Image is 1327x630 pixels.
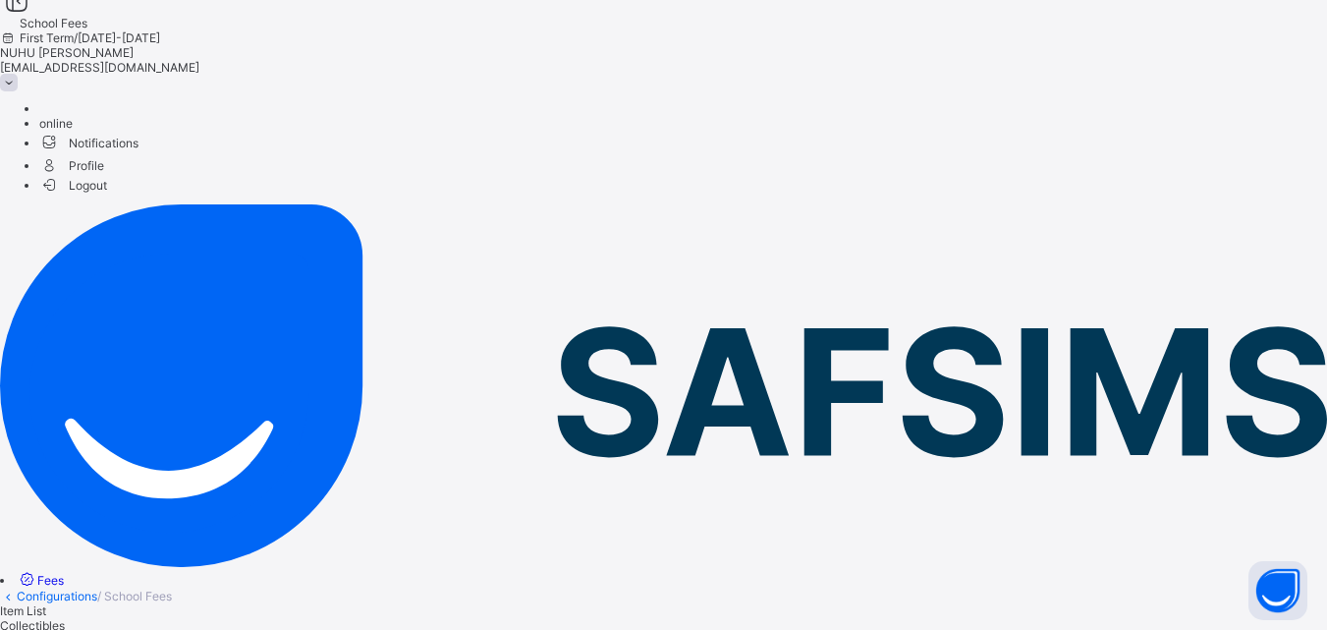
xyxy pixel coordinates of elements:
[39,116,1327,131] li: dropdown-list-item-null-2
[39,175,107,196] span: Logout
[1248,561,1307,620] button: Open asap
[17,589,97,603] a: Configurations
[97,589,172,603] span: / School Fees
[39,153,1327,176] span: Profile
[39,176,1327,193] li: dropdown-list-item-buttom-7
[39,131,1327,153] li: dropdown-list-item-text-3
[39,116,73,131] span: online
[39,101,1327,116] li: dropdown-list-item-null-0
[37,573,64,588] span: Fees
[17,573,64,588] a: Fees
[39,153,1327,176] li: dropdown-list-item-text-4
[20,16,87,30] span: School Fees
[39,131,1327,153] span: Notifications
